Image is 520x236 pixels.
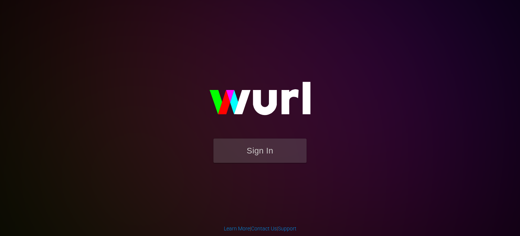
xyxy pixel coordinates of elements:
[251,226,277,232] a: Contact Us
[278,226,297,232] a: Support
[213,139,307,163] button: Sign In
[186,66,334,138] img: wurl-logo-on-black-223613ac3d8ba8fe6dc639794a292ebdb59501304c7dfd60c99c58986ef67473.svg
[224,225,297,232] div: | |
[224,226,250,232] a: Learn More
